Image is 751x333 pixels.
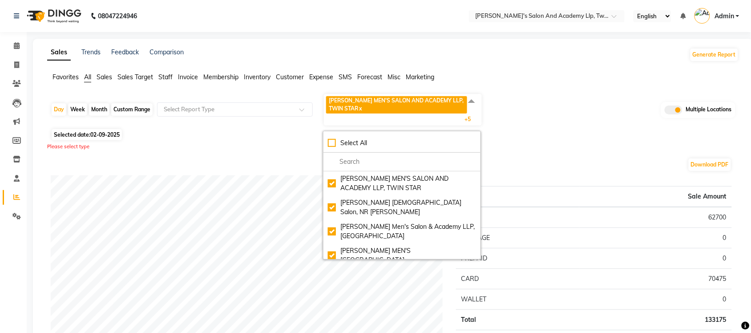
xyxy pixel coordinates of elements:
[47,45,71,61] a: Sales
[47,143,739,150] div: Please select type
[579,248,732,268] td: 0
[68,103,87,116] div: Week
[52,103,66,116] div: Day
[111,103,153,116] div: Custom Range
[456,289,579,309] td: WALLET
[579,186,732,207] th: Sale Amount
[52,129,122,140] span: Selected date:
[84,73,91,81] span: All
[90,131,120,138] span: 02-09-2025
[456,309,579,330] td: Total
[358,105,362,112] a: x
[715,12,734,21] span: Admin
[276,73,304,81] span: Customer
[81,48,101,56] a: Trends
[339,73,352,81] span: SMS
[694,8,710,24] img: Admin
[244,73,271,81] span: Inventory
[23,4,84,28] img: logo
[149,48,184,56] a: Comparison
[406,73,434,81] span: Marketing
[328,157,476,166] input: multiselect-search
[328,222,476,241] div: [PERSON_NAME] Men's Salon & Academy LLP, [GEOGRAPHIC_DATA]
[328,198,476,217] div: [PERSON_NAME] [DEMOGRAPHIC_DATA] Salon, NR [PERSON_NAME]
[328,246,476,265] div: [PERSON_NAME] MEN'S [GEOGRAPHIC_DATA]
[203,73,238,81] span: Membership
[456,207,579,228] td: CASH
[97,73,112,81] span: Sales
[579,268,732,289] td: 70475
[465,116,478,122] span: +5
[579,207,732,228] td: 62700
[328,138,476,148] div: Select All
[456,248,579,268] td: PREPAID
[178,73,198,81] span: Invoice
[579,289,732,309] td: 0
[111,48,139,56] a: Feedback
[456,268,579,289] td: CARD
[357,73,382,81] span: Forecast
[158,73,173,81] span: Staff
[117,73,153,81] span: Sales Target
[328,174,476,193] div: [PERSON_NAME] MEN'S SALON AND ACADEMY LLP, TWIN STAR
[579,227,732,248] td: 0
[579,309,732,330] td: 133175
[309,73,333,81] span: Expense
[456,186,579,207] th: Type
[690,49,738,61] button: Generate Report
[388,73,400,81] span: Misc
[329,97,464,112] span: [PERSON_NAME] MEN'S SALON AND ACADEMY LLP, TWIN STAR
[52,73,79,81] span: Favorites
[98,4,137,28] b: 08047224946
[456,227,579,248] td: PACKAGE
[89,103,109,116] div: Month
[689,158,731,171] button: Download PDF
[686,106,732,114] span: Multiple Locations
